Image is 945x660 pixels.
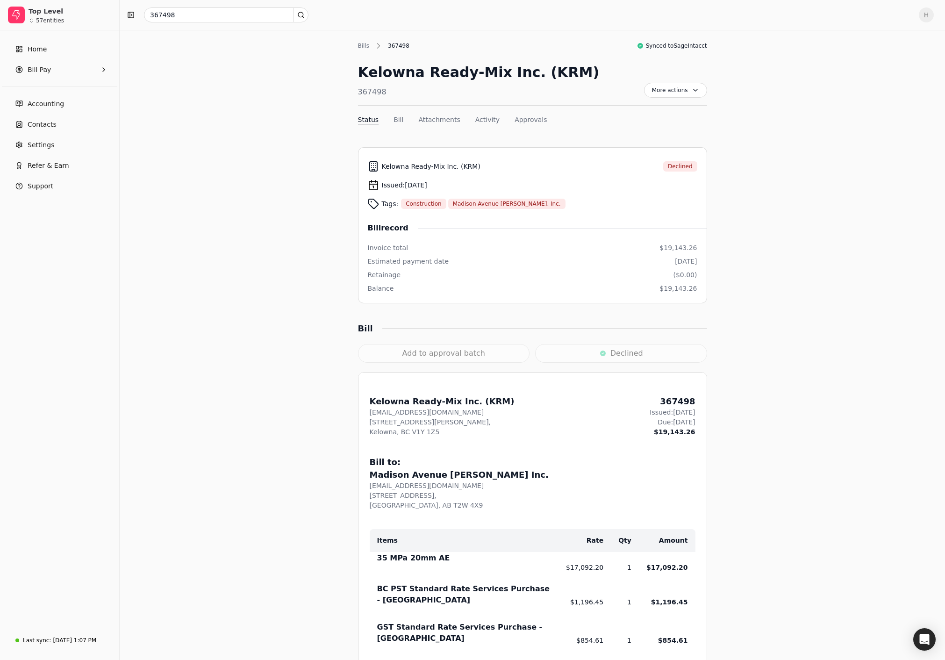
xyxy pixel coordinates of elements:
th: Qty [603,529,631,552]
div: Top Level [29,7,111,16]
div: Kelowna Ready-Mix Inc. (KRM) [370,395,515,408]
a: Settings [4,136,115,154]
span: Accounting [28,99,64,109]
th: Rate [551,529,603,552]
th: Items [370,529,551,552]
div: BC PST Standard Rate Services Purchase - [GEOGRAPHIC_DATA] [377,583,551,606]
td: $1,196.45 [631,583,695,621]
span: Construction [406,200,441,208]
span: Tags: [382,199,399,209]
div: Kelowna, BC V1Y 1Z5 [370,427,515,437]
span: Home [28,44,47,54]
span: Contacts [28,120,57,129]
div: GST Standard Rate Services Purchase - [GEOGRAPHIC_DATA] [377,622,551,644]
div: Estimated payment date [368,257,449,266]
button: Support [4,177,115,195]
td: $1,196.45 [551,583,603,621]
span: Bill record [368,222,418,234]
input: Search [144,7,308,22]
div: Bills [358,42,374,50]
td: 1 [603,583,631,621]
div: Invoice total [368,243,408,253]
div: Issued: [DATE] [650,408,695,417]
div: [GEOGRAPHIC_DATA], AB T2W 4X9 [370,501,695,510]
td: $854.61 [551,621,603,660]
div: $19,143.26 [659,243,697,253]
button: Activity [475,115,500,125]
div: Due: [DATE] [650,417,695,427]
div: Last sync: [23,636,51,645]
button: Refer & Earn [4,156,115,175]
nav: Breadcrumb [358,41,414,50]
div: 367498 [383,42,414,50]
div: 57 entities [36,18,64,23]
td: $854.61 [631,621,695,660]
div: 367498 [358,86,600,98]
div: $19,143.26 [659,284,697,294]
div: 367498 [650,395,695,408]
button: Status [358,115,379,125]
div: ($0.00) [673,270,697,280]
div: [STREET_ADDRESS][PERSON_NAME], [370,417,515,427]
div: Balance [368,284,394,294]
div: Open Intercom Messenger [913,628,936,651]
div: Bill [358,322,382,335]
span: Kelowna Ready-Mix Inc. (KRM) [382,162,480,172]
td: $17,092.20 [631,552,695,583]
div: [EMAIL_ADDRESS][DOMAIN_NAME] [370,481,695,491]
div: 35 MPa 20mm AE [377,552,551,567]
div: [DATE] 1:07 PM [53,636,96,645]
button: Bill [394,115,403,125]
span: Madison Avenue [PERSON_NAME]. Inc. [453,200,561,208]
a: Accounting [4,94,115,113]
a: Contacts [4,115,115,134]
span: Bill Pay [28,65,51,75]
div: [STREET_ADDRESS], [370,491,695,501]
button: More actions [644,83,707,98]
div: Kelowna Ready-Mix Inc. (KRM) [358,62,600,83]
th: Amount [631,529,695,552]
a: Home [4,40,115,58]
div: Bill to: [370,456,695,468]
button: Approvals [515,115,547,125]
a: Last sync:[DATE] 1:07 PM [4,632,115,649]
button: Bill Pay [4,60,115,79]
td: 1 [603,621,631,660]
button: Attachments [418,115,460,125]
td: 1 [603,552,631,583]
td: $17,092.20 [551,552,603,583]
div: Retainage [368,270,401,280]
span: Refer & Earn [28,161,69,171]
div: [EMAIL_ADDRESS][DOMAIN_NAME] [370,408,515,417]
span: Support [28,181,53,191]
span: Settings [28,140,54,150]
span: Issued: [DATE] [382,180,427,190]
span: Synced to SageIntacct [646,42,707,50]
button: H [919,7,934,22]
div: $19,143.26 [650,427,695,437]
div: Madison Avenue [PERSON_NAME] Inc. [370,468,695,481]
div: [DATE] [675,257,697,266]
span: Declined [668,162,693,171]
